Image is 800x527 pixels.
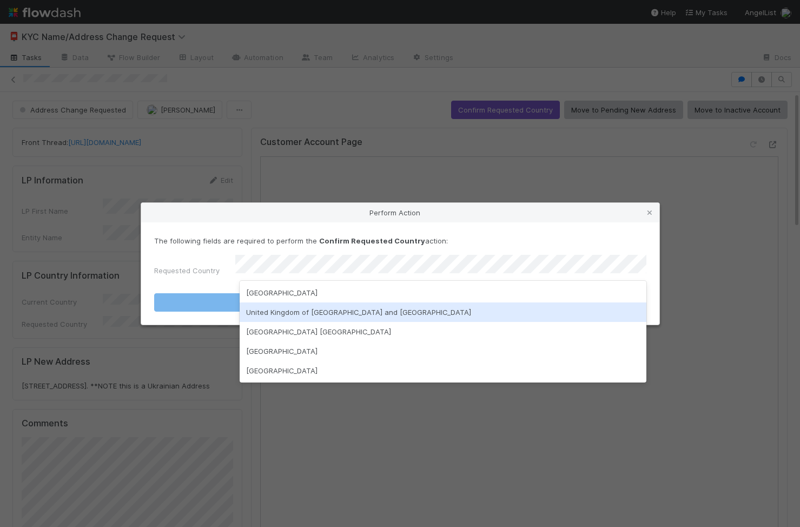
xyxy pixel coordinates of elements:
[240,322,646,341] div: [GEOGRAPHIC_DATA] [GEOGRAPHIC_DATA]
[240,302,646,322] div: United Kingdom of [GEOGRAPHIC_DATA] and [GEOGRAPHIC_DATA]
[154,293,646,312] button: Confirm Requested Country
[240,361,646,380] div: [GEOGRAPHIC_DATA]
[154,265,220,276] label: Requested Country
[154,235,646,246] p: The following fields are required to perform the action:
[319,236,425,245] strong: Confirm Requested Country
[240,283,646,302] div: [GEOGRAPHIC_DATA]
[141,203,659,222] div: Perform Action
[240,341,646,361] div: [GEOGRAPHIC_DATA]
